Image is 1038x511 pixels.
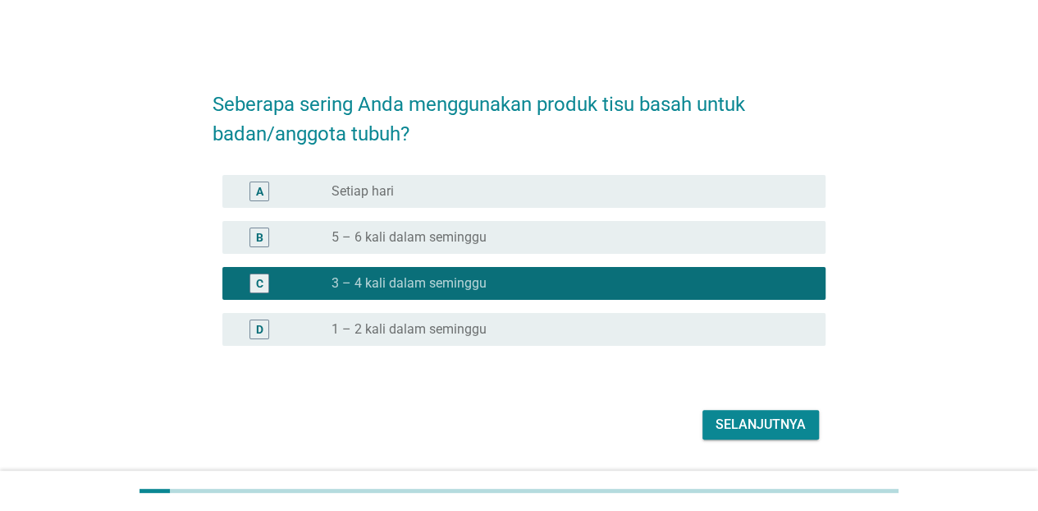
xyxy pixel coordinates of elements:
div: B [256,228,263,246]
h2: Seberapa sering Anda menggunakan produk tisu basah untuk badan/anggota tubuh? [213,73,825,149]
div: C [256,274,263,292]
label: 1 – 2 kali dalam seminggu [332,321,487,338]
div: A [256,182,263,200]
button: Selanjutnya [702,410,819,440]
div: D [256,320,263,338]
div: Selanjutnya [716,415,806,435]
label: 5 – 6 kali dalam seminggu [332,229,487,246]
label: 3 – 4 kali dalam seminggu [332,275,487,292]
label: Setiap hari [332,183,394,200]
